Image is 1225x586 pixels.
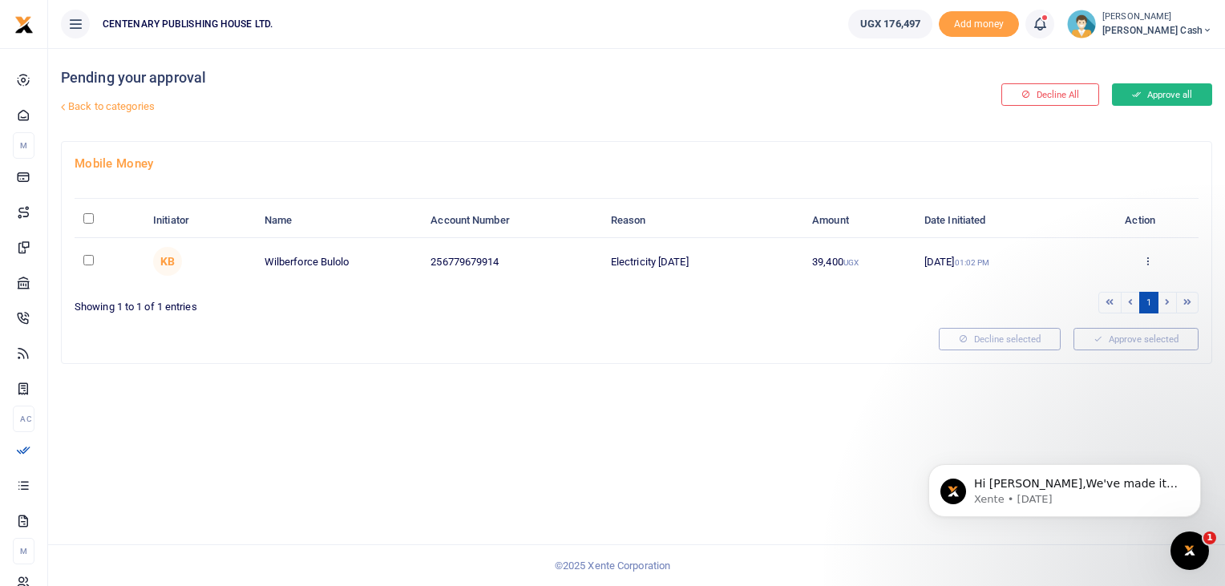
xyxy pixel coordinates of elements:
[13,132,34,159] li: M
[916,238,1097,285] td: [DATE]
[1102,23,1212,38] span: [PERSON_NAME] Cash
[13,406,34,432] li: Ac
[1097,204,1199,238] th: Action: activate to sort column ascending
[1170,531,1209,570] iframe: Intercom live chat
[803,238,916,285] td: 39,400
[939,11,1019,38] span: Add money
[256,204,422,238] th: Name: activate to sort column ascending
[939,11,1019,38] li: Toup your wallet
[1203,531,1216,544] span: 1
[860,16,920,32] span: UGX 176,497
[803,204,916,238] th: Amount: activate to sort column ascending
[57,93,824,120] a: Back to categories
[13,538,34,564] li: M
[843,258,859,267] small: UGX
[14,18,34,30] a: logo-small logo-large logo-large
[256,238,422,285] td: Wilberforce Bulolo
[75,204,144,238] th: : activate to sort column descending
[848,10,932,38] a: UGX 176,497
[75,290,630,315] div: Showing 1 to 1 of 1 entries
[422,238,602,285] td: 256779679914
[939,17,1019,29] a: Add money
[96,17,279,31] span: CENTENARY PUBLISHING HOUSE LTD.
[422,204,602,238] th: Account Number: activate to sort column ascending
[1067,10,1212,38] a: profile-user [PERSON_NAME] [PERSON_NAME] Cash
[602,204,803,238] th: Reason: activate to sort column ascending
[1067,10,1096,38] img: profile-user
[1001,83,1099,106] button: Decline All
[75,155,1199,172] h4: Mobile Money
[602,238,803,285] td: Electricity [DATE]
[955,258,990,267] small: 01:02 PM
[61,69,824,87] h4: Pending your approval
[842,10,939,38] li: Wallet ballance
[916,204,1097,238] th: Date Initiated: activate to sort column ascending
[153,247,182,276] span: Kasande Brusa
[1102,10,1212,24] small: [PERSON_NAME]
[904,430,1225,543] iframe: Intercom notifications message
[1139,292,1158,313] a: 1
[144,204,256,238] th: Initiator: activate to sort column ascending
[1112,83,1212,106] button: Approve all
[14,15,34,34] img: logo-small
